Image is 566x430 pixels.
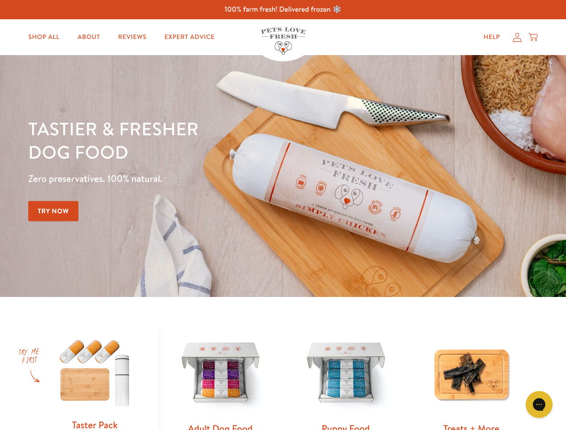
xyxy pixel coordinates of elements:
[261,27,306,55] img: Pets Love Fresh
[28,201,78,221] a: Try Now
[28,117,368,163] h1: Tastier & fresher dog food
[111,28,153,46] a: Reviews
[21,28,67,46] a: Shop All
[476,28,507,46] a: Help
[521,388,557,421] iframe: Gorgias live chat messenger
[70,28,107,46] a: About
[157,28,222,46] a: Expert Advice
[28,171,368,187] p: Zero preservatives. 100% natural.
